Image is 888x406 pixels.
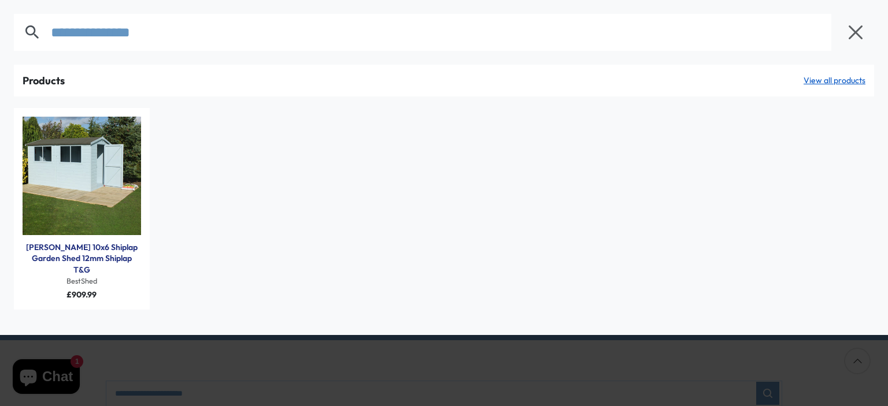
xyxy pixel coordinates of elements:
div: Products [23,73,65,88]
span: £909.99 [66,289,97,300]
a: [PERSON_NAME] 10x6 Shiplap Garden Shed 12mm Shiplap T&G [23,242,141,276]
a: View all products [804,75,865,87]
div: BestShed [23,276,141,286]
div: Lewis 10x6 Shiplap Garden Shed 12mm Shiplap T&G [23,242,141,276]
a: Products: Lewis 10x6 Shiplap Garden Shed 12mm Shiplap T&G [23,117,141,235]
